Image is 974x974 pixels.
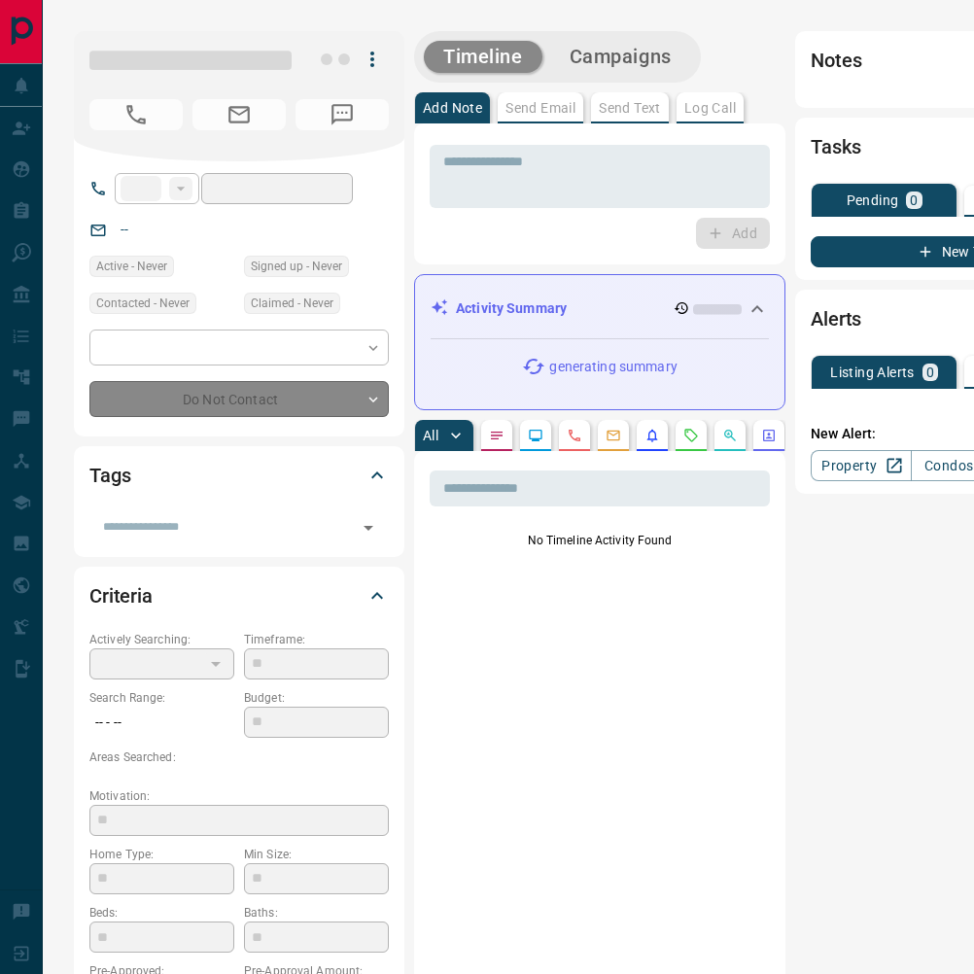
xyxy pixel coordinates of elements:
[683,428,699,443] svg: Requests
[830,365,915,379] p: Listing Alerts
[528,428,543,443] svg: Lead Browsing Activity
[910,193,918,207] p: 0
[251,257,342,276] span: Signed up - Never
[192,99,286,130] span: No Email
[89,580,153,611] h2: Criteria
[89,904,234,922] p: Beds:
[251,294,333,313] span: Claimed - Never
[811,45,861,76] h2: Notes
[811,131,860,162] h2: Tasks
[244,631,389,648] p: Timeframe:
[89,748,389,766] p: Areas Searched:
[430,532,770,549] p: No Timeline Activity Found
[296,99,389,130] span: No Number
[89,631,234,648] p: Actively Searching:
[89,707,234,739] p: -- - --
[89,573,389,619] div: Criteria
[423,101,482,115] p: Add Note
[644,428,660,443] svg: Listing Alerts
[456,298,567,319] p: Activity Summary
[550,41,691,73] button: Campaigns
[89,787,389,805] p: Motivation:
[606,428,621,443] svg: Emails
[121,222,128,237] a: --
[811,303,861,334] h2: Alerts
[423,429,438,442] p: All
[926,365,934,379] p: 0
[811,450,911,481] a: Property
[89,381,389,417] div: Do Not Contact
[549,357,677,377] p: generating summary
[89,689,234,707] p: Search Range:
[96,257,167,276] span: Active - Never
[89,460,130,491] h2: Tags
[489,428,504,443] svg: Notes
[244,689,389,707] p: Budget:
[244,846,389,863] p: Min Size:
[244,904,389,922] p: Baths:
[89,846,234,863] p: Home Type:
[567,428,582,443] svg: Calls
[96,294,190,313] span: Contacted - Never
[424,41,542,73] button: Timeline
[355,514,382,541] button: Open
[722,428,738,443] svg: Opportunities
[89,99,183,130] span: No Number
[89,452,389,499] div: Tags
[847,193,899,207] p: Pending
[431,291,769,327] div: Activity Summary
[761,428,777,443] svg: Agent Actions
